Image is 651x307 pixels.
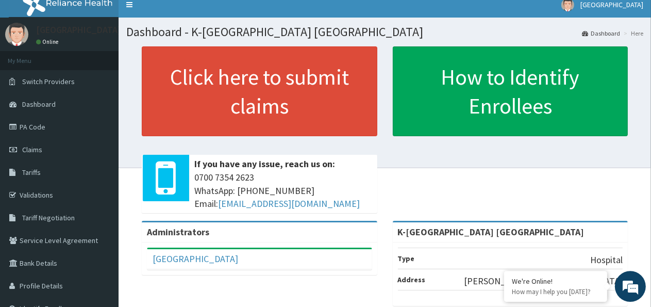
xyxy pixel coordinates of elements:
[512,277,599,286] div: We're Online!
[22,77,75,86] span: Switch Providers
[22,168,41,177] span: Tariffs
[5,23,28,46] img: User Image
[36,38,61,45] a: Online
[218,198,360,209] a: [EMAIL_ADDRESS][DOMAIN_NAME]
[142,46,377,136] a: Click here to submit claims
[36,25,121,35] p: [GEOGRAPHIC_DATA]
[22,100,56,109] span: Dashboard
[464,274,623,288] p: [PERSON_NAME], [GEOGRAPHIC_DATA]
[194,158,335,170] b: If you have any issue, reach us on:
[398,254,415,263] b: Type
[398,226,585,238] strong: K-[GEOGRAPHIC_DATA] [GEOGRAPHIC_DATA]
[393,46,628,136] a: How to Identify Enrollees
[582,29,620,38] a: Dashboard
[621,29,643,38] li: Here
[398,275,426,284] b: Address
[153,253,238,265] a: [GEOGRAPHIC_DATA]
[512,287,599,296] p: How may I help you today?
[147,226,209,238] b: Administrators
[126,25,643,39] h1: Dashboard - K-[GEOGRAPHIC_DATA] [GEOGRAPHIC_DATA]
[590,253,623,267] p: Hospital
[194,171,372,211] span: 0700 7354 2623 WhatsApp: [PHONE_NUMBER] Email:
[22,145,42,154] span: Claims
[22,213,75,222] span: Tariff Negotiation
